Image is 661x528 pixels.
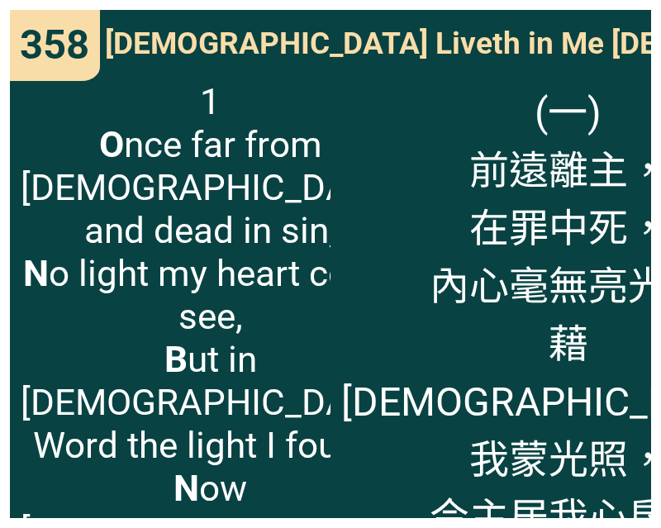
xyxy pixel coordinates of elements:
[164,338,188,381] b: B
[23,252,49,295] b: N
[99,123,124,166] b: O
[20,21,89,69] span: 358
